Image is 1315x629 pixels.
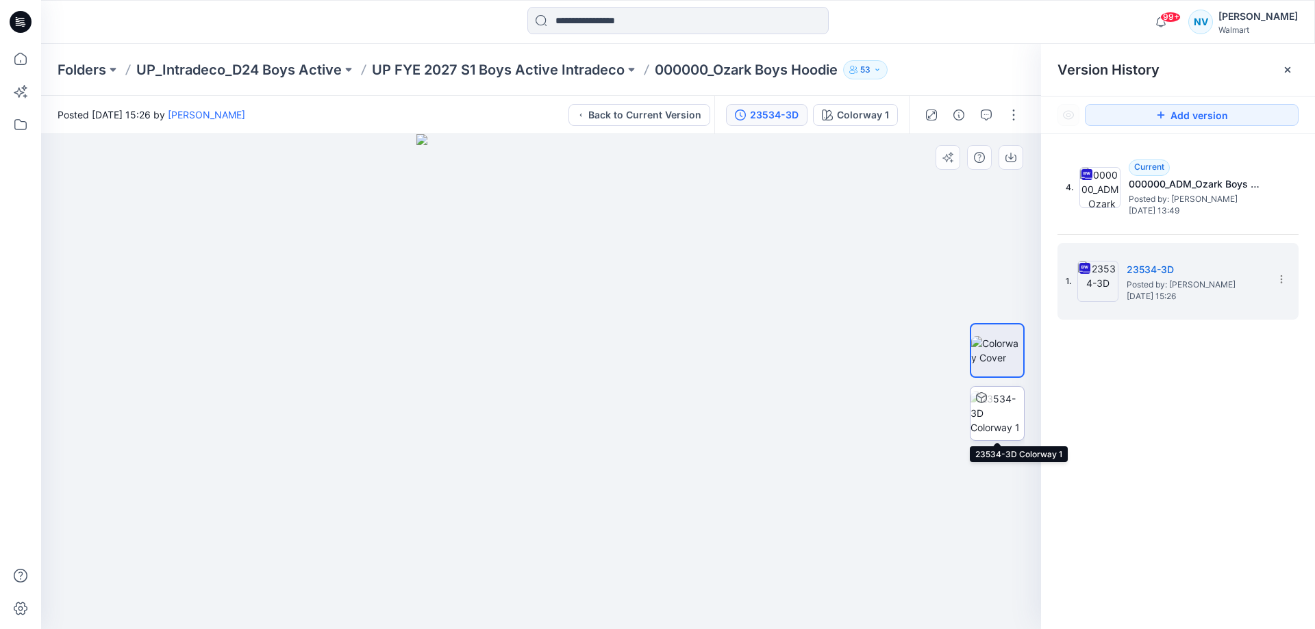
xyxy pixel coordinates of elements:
[1129,176,1266,192] h5: 000000_ADM_Ozark Boys Hoodie
[1085,104,1299,126] button: Add version
[1057,62,1160,78] span: Version History
[1218,8,1298,25] div: [PERSON_NAME]
[1160,12,1181,23] span: 99+
[1077,261,1118,302] img: 23534-3D
[655,60,838,79] p: 000000_Ozark Boys Hoodie
[1127,278,1264,292] span: Posted by: Susan Williams
[860,62,871,77] p: 53
[970,391,1024,435] img: 23534-3D Colorway 1
[1282,64,1293,75] button: Close
[1066,275,1072,287] span: 1.
[1134,162,1164,172] span: Current
[1079,167,1120,208] img: 000000_ADM_Ozark Boys Hoodie
[843,60,888,79] button: 53
[372,60,625,79] a: UP FYE 2027 S1 Boys Active Intradeco
[58,60,106,79] a: Folders
[1066,181,1074,194] span: 4.
[813,104,898,126] button: Colorway 1
[1218,25,1298,35] div: Walmart
[136,60,342,79] a: UP_Intradeco_D24 Boys Active
[58,107,245,122] span: Posted [DATE] 15:26 by
[168,109,245,120] a: [PERSON_NAME]
[1129,192,1266,206] span: Posted by: Gabriela Alvarado
[1127,292,1264,301] span: [DATE] 15:26
[948,104,970,126] button: Details
[971,336,1023,365] img: Colorway Cover
[568,104,710,126] button: Back to Current Version
[1057,104,1079,126] button: Show Hidden Versions
[837,107,889,123] div: Colorway 1
[1129,206,1266,216] span: [DATE] 13:49
[416,134,666,629] img: eyJhbGciOiJIUzI1NiIsImtpZCI6IjAiLCJzbHQiOiJzZXMiLCJ0eXAiOiJKV1QifQ.eyJkYXRhIjp7InR5cGUiOiJzdG9yYW...
[1188,10,1213,34] div: NV
[726,104,807,126] button: 23534-3D
[1127,261,1264,278] h5: 23534-3D
[750,107,799,123] div: 23534-3D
